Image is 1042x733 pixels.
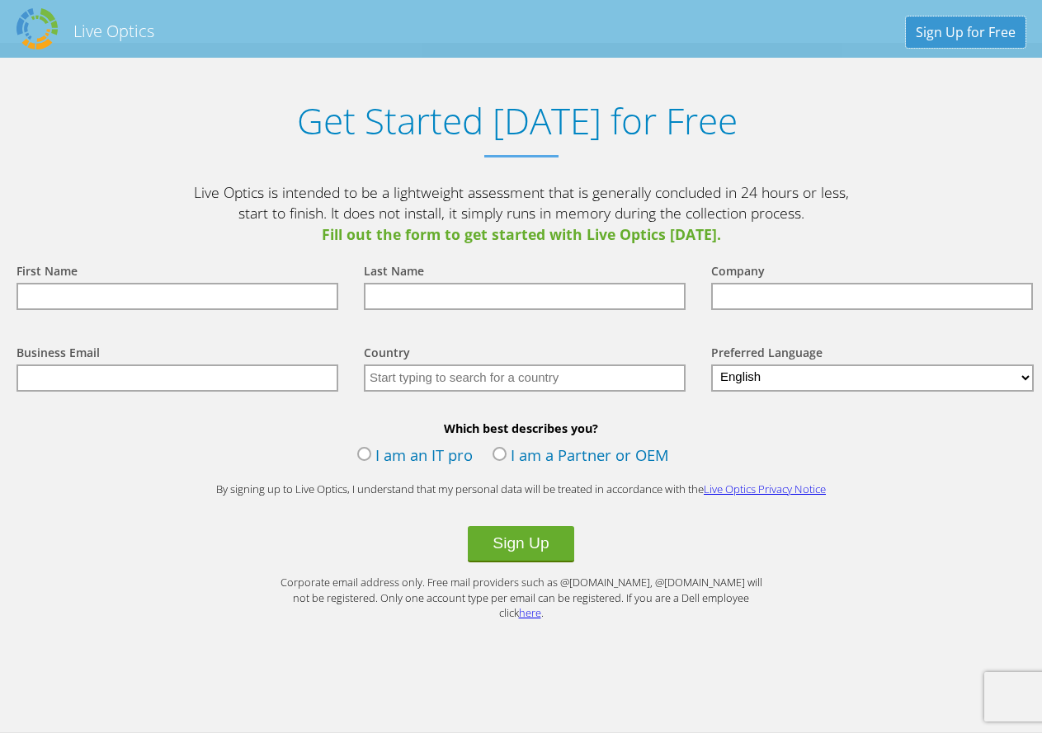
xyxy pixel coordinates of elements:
img: Dell Dpack [17,8,58,49]
button: Sign Up [468,526,573,562]
a: Sign Up for Free [906,16,1025,48]
label: Country [364,345,410,364]
label: Company [711,263,765,283]
p: By signing up to Live Optics, I understand that my personal data will be treated in accordance wi... [191,482,851,497]
label: Business Email [17,345,100,364]
a: Live Optics Privacy Notice [704,482,826,496]
h2: Live Optics [73,20,154,42]
span: Fill out the form to get started with Live Optics [DATE]. [191,224,851,246]
label: Last Name [364,263,424,283]
p: Corporate email address only. Free mail providers such as @[DOMAIN_NAME], @[DOMAIN_NAME] will not... [274,575,769,621]
label: I am an IT pro [357,444,473,469]
label: I am a Partner or OEM [493,444,669,469]
label: Preferred Language [711,345,823,364]
input: Start typing to search for a country [364,364,686,392]
a: here [519,605,541,620]
label: First Name [17,263,78,283]
p: Live Optics is intended to be a lightweight assessment that is generally concluded in 24 hours or... [191,182,851,246]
